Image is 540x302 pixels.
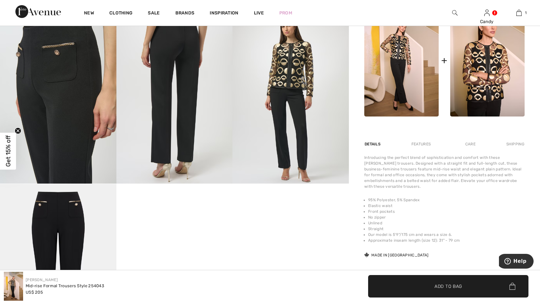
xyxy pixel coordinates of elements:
[516,9,522,17] img: My Bag
[484,9,490,17] img: My Info
[148,10,160,17] a: Sale
[450,4,525,116] img: Abstract Zipper Long-Sleeve Top Style 254923
[452,9,458,17] img: search the website
[254,10,264,16] a: Live
[364,138,382,150] div: Details
[509,283,515,290] img: Bag.svg
[26,283,104,289] div: Mid-rise Formal Trousers Style 254043
[484,10,490,16] a: Sign In
[26,290,43,295] span: US$ 205
[368,275,528,298] button: Add to Bag
[175,10,195,17] a: Brands
[109,10,132,17] a: Clothing
[368,232,525,237] li: Our model is 5'9"/175 cm and wears a size 6.
[84,10,94,17] a: New
[406,138,436,150] div: Features
[15,127,21,134] button: Close teaser
[525,10,527,16] span: 1
[368,209,525,214] li: Front pockets
[368,203,525,209] li: Elastic waist
[279,10,292,16] a: Prom
[471,18,502,25] div: Candy
[460,138,481,150] div: Care
[4,135,12,167] span: Get 15% off
[26,278,58,282] a: [PERSON_NAME]
[364,4,439,116] img: Mid-Rise Formal Trousers Style 254043
[368,197,525,203] li: 95% Polyester, 5% Spandex
[368,226,525,232] li: Straight
[368,214,525,220] li: No zipper
[505,138,525,150] div: Shipping
[368,220,525,226] li: Unlined
[499,254,534,270] iframe: Opens a widget where you can find more information
[368,237,525,243] li: Approximate inseam length (size 12): 31" - 79 cm
[116,9,233,184] img: Mid-Rise Formal Trousers Style 254043. 4
[364,252,429,258] div: Made in [GEOGRAPHIC_DATA]
[364,155,525,189] div: Introducing the perfect blend of sophistication and comfort with these [PERSON_NAME] trousers. De...
[503,9,535,17] a: 1
[435,283,462,289] span: Add to Bag
[15,5,61,18] img: 1ère Avenue
[210,10,238,17] span: Inspiration
[4,272,23,301] img: Mid-Rise Formal Trousers Style 254043
[232,9,349,184] img: Mid-Rise Formal Trousers Style 254043. 5
[441,53,447,68] div: +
